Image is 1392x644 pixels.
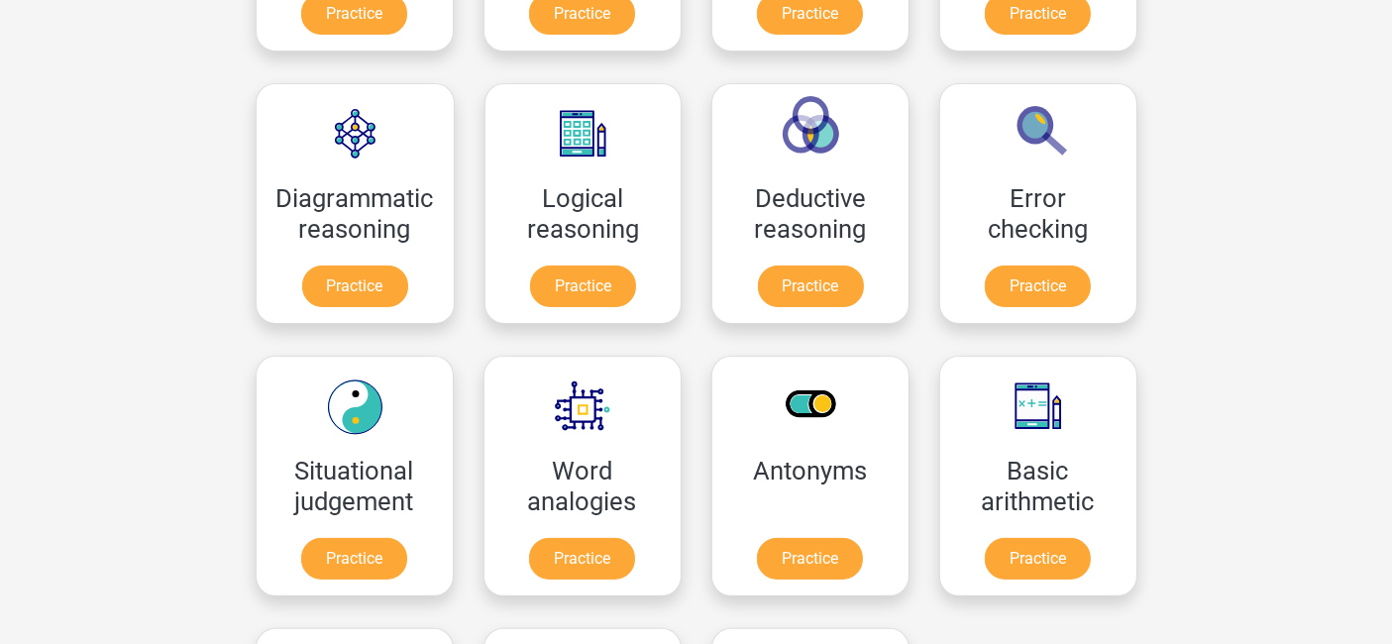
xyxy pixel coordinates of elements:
a: Practice [530,266,636,307]
a: Practice [758,266,864,307]
a: Practice [985,538,1091,580]
a: Practice [757,538,863,580]
a: Practice [985,266,1091,307]
a: Practice [529,538,635,580]
a: Practice [302,266,408,307]
a: Practice [301,538,407,580]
